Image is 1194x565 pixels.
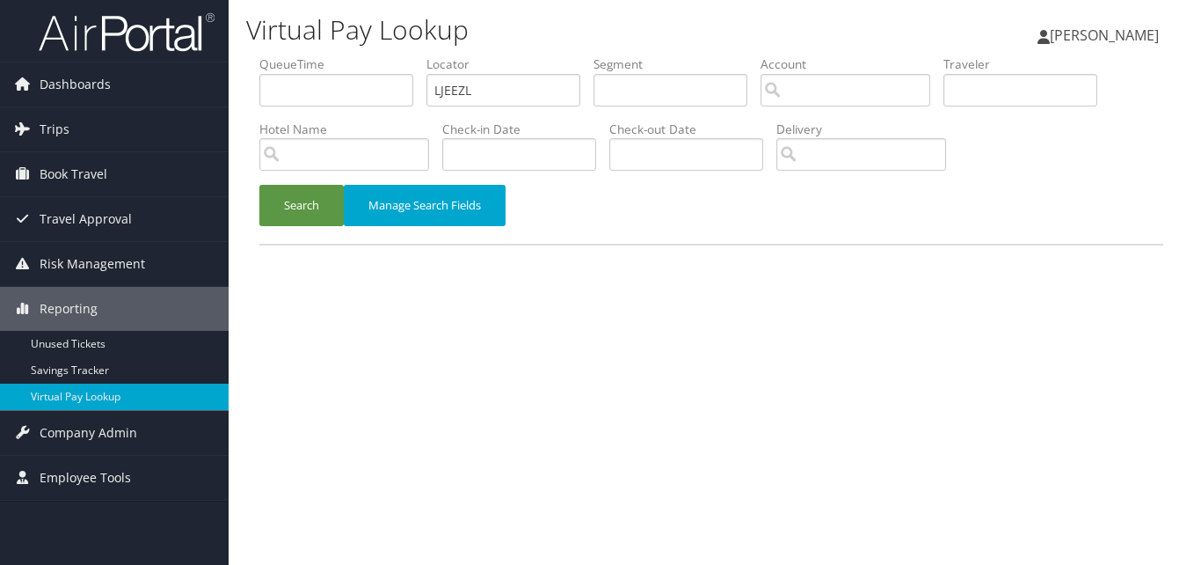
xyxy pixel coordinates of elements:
a: [PERSON_NAME] [1037,9,1176,62]
span: Trips [40,107,69,151]
img: airportal-logo.png [39,11,215,53]
span: Risk Management [40,242,145,286]
label: Locator [426,55,593,73]
button: Search [259,185,344,226]
span: Company Admin [40,411,137,455]
label: Segment [593,55,761,73]
label: Hotel Name [259,121,442,138]
span: [PERSON_NAME] [1050,26,1159,45]
label: Delivery [776,121,959,138]
label: Check-in Date [442,121,609,138]
button: Manage Search Fields [344,185,506,226]
label: Traveler [943,55,1110,73]
h1: Virtual Pay Lookup [246,11,866,48]
span: Book Travel [40,152,107,196]
span: Reporting [40,287,98,331]
span: Dashboards [40,62,111,106]
span: Employee Tools [40,456,131,500]
label: QueueTime [259,55,426,73]
span: Travel Approval [40,197,132,241]
label: Check-out Date [609,121,776,138]
label: Account [761,55,943,73]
